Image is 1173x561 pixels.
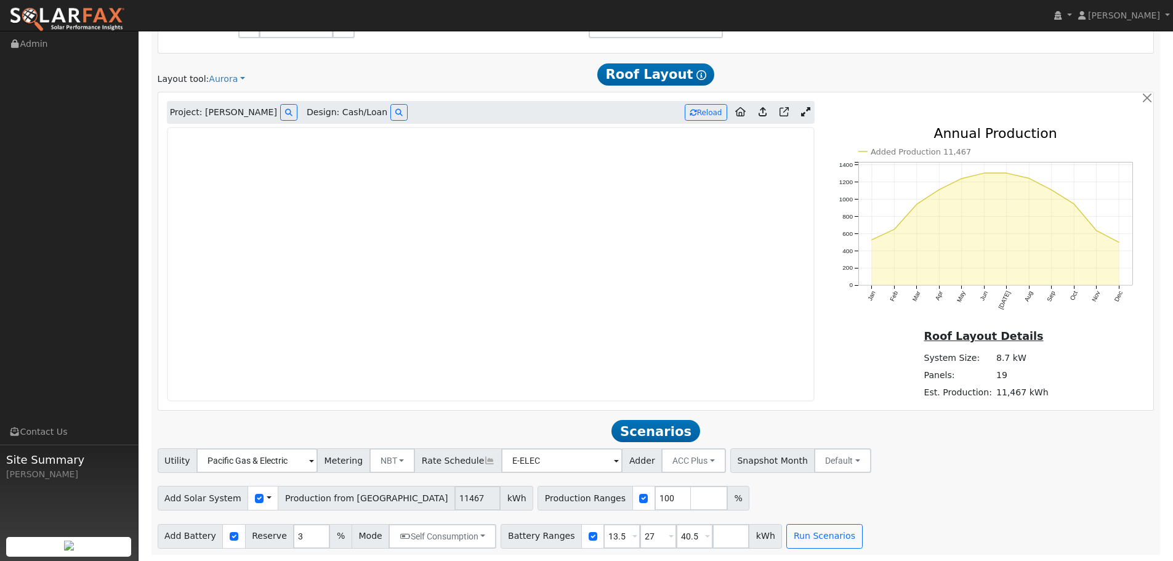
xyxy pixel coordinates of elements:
[158,448,198,473] span: Utility
[158,74,209,84] span: Layout tool:
[849,282,853,289] text: 0
[1094,228,1099,233] circle: onclick=""
[1004,171,1009,176] circle: onclick=""
[158,486,249,511] span: Add Solar System
[922,349,994,366] td: System Size:
[754,103,772,123] a: Upload consumption to Aurora project
[775,103,794,123] a: Open in Aurora
[814,448,871,473] button: Default
[196,448,318,473] input: Select a Utility
[1088,10,1160,20] span: [PERSON_NAME]
[307,106,387,119] span: Design: Cash/Loan
[685,104,727,121] button: Reload
[64,541,74,551] img: retrieve
[730,448,815,473] span: Snapshot Month
[842,230,853,237] text: 600
[869,238,874,243] circle: onclick=""
[749,524,782,549] span: kWh
[500,486,533,511] span: kWh
[329,524,352,549] span: %
[661,448,726,473] button: ACC Plus
[994,349,1050,366] td: 8.7 kW
[6,468,132,481] div: [PERSON_NAME]
[842,248,853,254] text: 400
[1116,240,1121,245] circle: onclick=""
[924,330,1044,342] u: Roof Layout Details
[9,7,125,33] img: SolarFax
[414,448,502,473] span: Rate Schedule
[1113,290,1124,303] text: Dec
[911,290,922,303] text: Mar
[994,367,1050,384] td: 19
[1090,290,1101,303] text: Nov
[937,187,941,192] circle: onclick=""
[730,103,751,123] a: Aurora to Home
[871,147,972,156] text: Added Production 11,467
[933,126,1057,141] text: Annual Production
[209,73,245,86] a: Aurora
[245,524,294,549] span: Reserve
[352,524,389,549] span: Mode
[501,448,623,473] input: Select a Rate Schedule
[278,486,455,511] span: Production from [GEOGRAPHIC_DATA]
[389,524,496,549] button: Self Consumption
[797,103,815,122] a: Expand Aurora window
[959,176,964,181] circle: onclick=""
[622,448,662,473] span: Adder
[839,196,853,203] text: 1000
[1071,202,1076,207] circle: onclick=""
[889,290,899,303] text: Feb
[538,486,632,511] span: Production Ranges
[994,384,1050,402] td: 11,467 kWh
[1046,290,1057,303] text: Sep
[6,451,132,468] span: Site Summary
[998,290,1012,310] text: [DATE]
[1026,176,1031,181] circle: onclick=""
[696,70,706,80] i: Show Help
[842,265,853,272] text: 200
[786,524,862,549] button: Run Scenarios
[914,202,919,207] circle: onclick=""
[369,448,416,473] button: NBT
[892,227,897,232] circle: onclick=""
[839,179,853,185] text: 1200
[597,63,715,86] span: Roof Layout
[922,367,994,384] td: Panels:
[979,290,990,302] text: Jun
[839,161,853,168] text: 1400
[956,290,967,304] text: May
[611,420,699,442] span: Scenarios
[982,171,986,176] circle: onclick=""
[1049,188,1054,193] circle: onclick=""
[922,384,994,402] td: Est. Production:
[934,290,945,302] text: Apr
[866,290,877,302] text: Jan
[1023,290,1034,303] text: Aug
[1069,290,1079,302] text: Oct
[842,213,853,220] text: 800
[727,486,749,511] span: %
[317,448,370,473] span: Metering
[158,524,224,549] span: Add Battery
[501,524,582,549] span: Battery Ranges
[170,106,277,119] span: Project: [PERSON_NAME]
